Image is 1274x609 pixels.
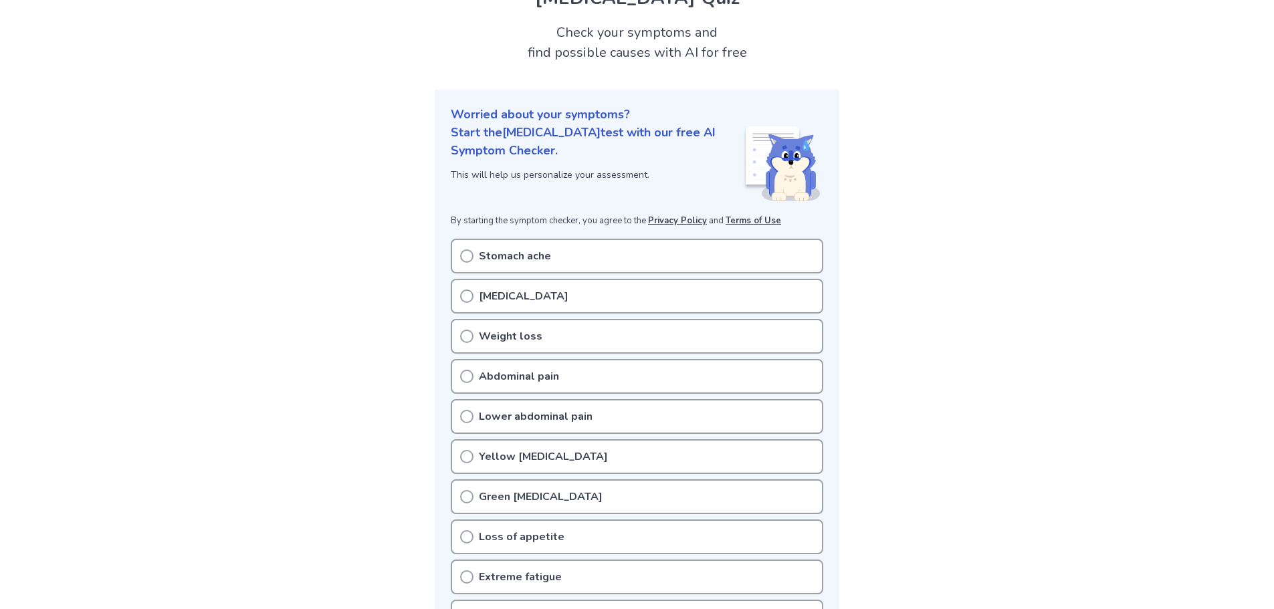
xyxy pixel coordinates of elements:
img: Shiba [743,126,821,201]
p: Worried about your symptoms? [451,106,823,124]
p: Start the [MEDICAL_DATA] test with our free AI Symptom Checker. [451,124,743,160]
a: Terms of Use [726,215,781,227]
p: Loss of appetite [479,529,564,545]
h2: Check your symptoms and find possible causes with AI for free [435,23,839,63]
p: Yellow [MEDICAL_DATA] [479,449,608,465]
p: This will help us personalize your assessment. [451,168,743,182]
p: [MEDICAL_DATA] [479,288,568,304]
p: Lower abdominal pain [479,408,593,424]
p: Stomach ache [479,248,551,264]
p: Weight loss [479,328,542,344]
p: Extreme fatigue [479,569,562,585]
a: Privacy Policy [648,215,707,227]
p: Green [MEDICAL_DATA] [479,489,603,505]
p: By starting the symptom checker, you agree to the and [451,215,823,228]
p: Abdominal pain [479,368,559,384]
